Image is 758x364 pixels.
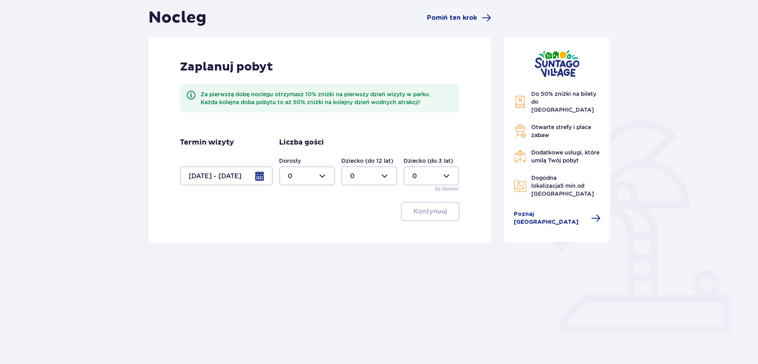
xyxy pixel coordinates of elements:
[279,138,324,147] p: Liczba gości
[180,138,234,147] p: Termin wizyty
[435,185,459,192] p: Za darmo!
[531,124,591,138] span: Otwarte strefy i place zabaw
[341,157,393,165] label: Dziecko (do 12 lat)
[148,8,207,28] h1: Nocleg
[514,125,526,137] img: Grill Icon
[531,175,594,197] span: Dogodna lokalizacja od [GEOGRAPHIC_DATA]
[531,149,599,164] span: Dodatkowe usługi, które umilą Twój pobyt
[279,157,301,165] label: Dorosły
[514,179,526,192] img: Map Icon
[427,13,477,22] span: Pomiń ten krok
[534,50,580,77] img: Suntago Village
[514,95,526,109] img: Discount Icon
[413,207,447,216] p: Kontynuuj
[514,150,526,163] img: Restaurant Icon
[201,90,453,106] div: Za pierwszą dobę noclegu otrzymasz 10% zniżki na pierwszy dzień wizyty w parku. Każda kolejna dob...
[427,13,491,23] a: Pomiń ten krok
[401,202,459,221] button: Kontynuuj
[560,183,577,189] span: 5 min.
[180,59,273,74] p: Zaplanuj pobyt
[531,91,596,113] span: Do 50% zniżki na bilety do [GEOGRAPHIC_DATA]
[514,210,587,226] span: Poznaj [GEOGRAPHIC_DATA]
[514,210,601,226] a: Poznaj [GEOGRAPHIC_DATA]
[404,157,453,165] label: Dziecko (do 3 lat)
